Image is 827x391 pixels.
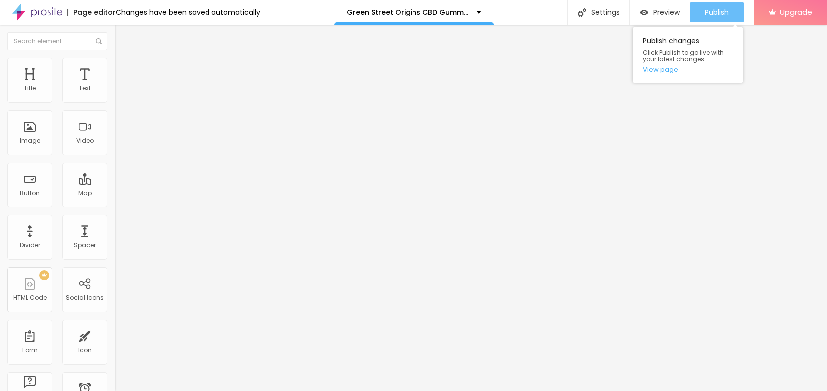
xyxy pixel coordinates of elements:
div: Title [24,85,36,92]
img: Icone [96,38,102,44]
div: Form [22,347,38,354]
button: Publish [690,2,744,22]
iframe: To enrich screen reader interactions, please activate Accessibility in Grammarly extension settings [115,25,827,391]
div: Map [78,190,92,196]
div: Page editor [67,9,116,16]
div: Divider [20,242,40,249]
div: Social Icons [66,294,104,301]
a: View page [643,66,733,73]
div: Button [20,190,40,196]
span: Preview [653,8,680,16]
img: view-1.svg [640,8,648,17]
img: Icone [578,8,586,17]
button: Preview [630,2,690,22]
span: Upgrade [780,8,812,16]
div: Spacer [74,242,96,249]
div: HTML Code [13,294,47,301]
div: Video [76,137,94,144]
span: Publish [705,8,729,16]
div: Publish changes [633,27,743,83]
p: Green Street Origins CBD Gummies [GEOGRAPHIC_DATA] [347,9,469,16]
div: Image [20,137,40,144]
span: Click Publish to go live with your latest changes. [643,49,733,62]
input: Search element [7,32,107,50]
div: Text [79,85,91,92]
div: Icon [78,347,92,354]
div: Changes have been saved automatically [116,9,260,16]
